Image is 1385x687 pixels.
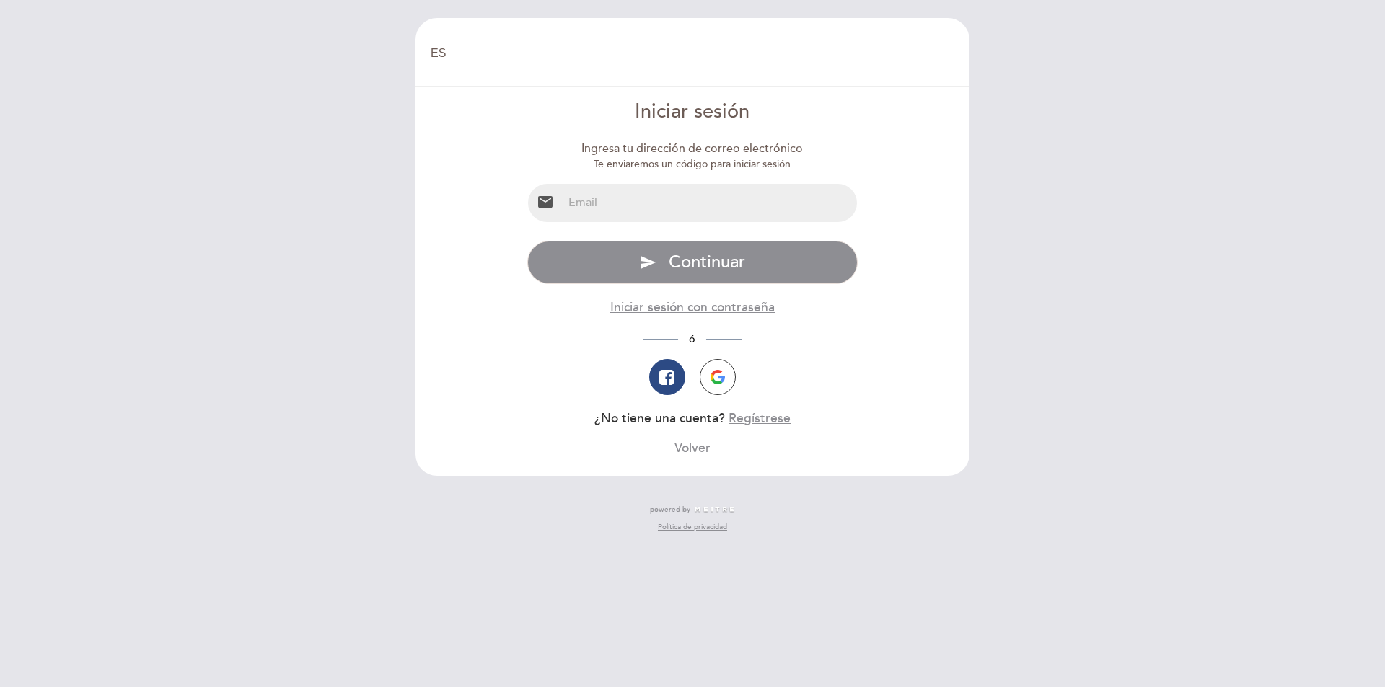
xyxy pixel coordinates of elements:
button: Regístrese [729,409,791,427]
div: Te enviaremos un código para iniciar sesión [527,157,858,172]
button: send Continuar [527,241,858,284]
a: Política de privacidad [658,522,727,532]
i: email [537,193,554,210]
span: ó [678,333,706,345]
div: Iniciar sesión [527,98,858,126]
button: Volver [674,439,711,457]
span: powered by [650,505,690,515]
img: icon-google.png [711,370,725,384]
i: send [639,254,656,271]
button: Iniciar sesión con contraseña [610,298,775,316]
input: Email [563,184,858,222]
span: ¿No tiene una cuenta? [594,411,725,426]
div: Ingresa tu dirección de correo electrónico [527,141,858,157]
span: Continuar [669,252,745,272]
a: powered by [650,505,735,515]
img: MEITRE [694,506,735,513]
